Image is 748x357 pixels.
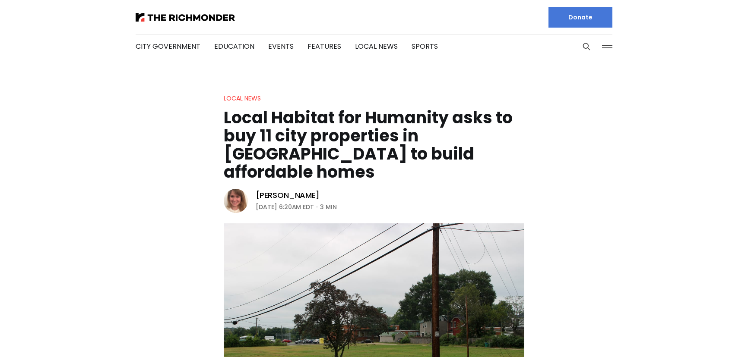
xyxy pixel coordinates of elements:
[256,190,320,200] a: [PERSON_NAME]
[224,189,248,213] img: Sarah Vogelsong
[136,41,200,51] a: City Government
[548,7,612,28] a: Donate
[412,41,438,51] a: Sports
[580,40,593,53] button: Search this site
[307,41,341,51] a: Features
[675,315,748,357] iframe: portal-trigger
[136,13,235,22] img: The Richmonder
[224,94,261,103] a: Local News
[355,41,398,51] a: Local News
[256,202,314,212] time: [DATE] 6:20AM EDT
[224,109,524,181] h1: Local Habitat for Humanity asks to buy 11 city properties in [GEOGRAPHIC_DATA] to build affordabl...
[268,41,294,51] a: Events
[320,202,337,212] span: 3 min
[214,41,254,51] a: Education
